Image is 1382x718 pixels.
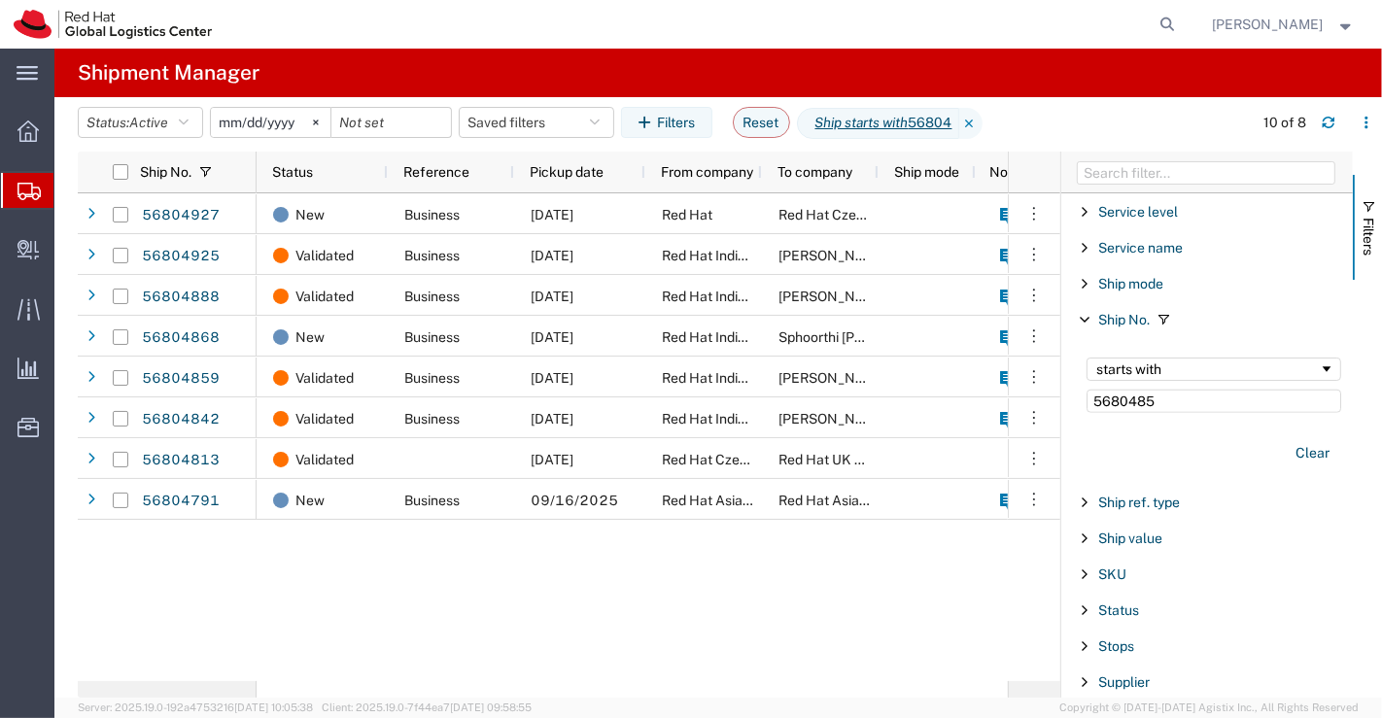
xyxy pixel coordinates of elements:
span: New [295,317,325,358]
input: Filter Value [1087,390,1341,413]
span: Status [1098,602,1139,618]
img: logo [14,10,212,39]
span: Validated [295,235,354,276]
span: Ship value [1098,530,1162,546]
span: 09/15/2025 [531,289,573,304]
input: Not set [331,108,451,137]
span: Business [404,207,460,222]
a: 56804925 [141,241,221,272]
button: [PERSON_NAME] [1212,13,1356,36]
span: Ship No. [1098,312,1150,327]
span: Ship mode [894,164,959,180]
span: Sphoorthi Kanni Hanumanthrya [778,329,952,345]
span: Red Hat Czech s.r.o. [662,452,785,467]
span: Ryo Hatada [778,370,889,386]
span: Red Hat India Private Limited [662,329,841,345]
span: 09/15/2025 [531,370,573,386]
button: Reset [733,107,790,138]
span: Notes [989,164,1027,180]
div: 10 of 8 [1263,113,1306,133]
span: Sumitra Hansdah [1213,14,1324,35]
a: 56804888 [141,282,221,313]
span: Red Hat India Private Limited [662,248,841,263]
span: 09/18/2025 [531,207,573,222]
input: Not set [211,108,330,137]
span: Business [404,329,460,345]
a: 56804813 [141,445,221,476]
span: 09/15/2025 [531,248,573,263]
span: Red Hat Asia Pacific Pte Ltd [662,493,836,508]
div: starts with [1096,361,1319,377]
span: 09/16/2025 [531,493,618,508]
span: Red Hat UK Limited [778,452,900,467]
span: Filters [1361,218,1376,256]
span: [DATE] 09:58:55 [450,701,532,713]
span: Client: 2025.19.0-7f44ea7 [322,701,532,713]
span: Pickup date [530,164,604,180]
span: Business [404,370,460,386]
span: Validated [295,358,354,398]
span: To company [777,164,852,180]
span: Active [129,115,168,130]
span: Validated [295,276,354,317]
span: [DATE] 10:05:38 [234,701,313,713]
a: 56804791 [141,486,221,517]
span: Validated [295,398,354,439]
a: 56804927 [141,200,221,231]
i: Ship starts with [815,113,909,133]
button: Clear [1284,437,1341,469]
span: Ship mode [1098,276,1163,291]
span: Dongwoon Kim [778,289,889,304]
span: Business [404,248,460,263]
button: Filters [621,107,712,138]
span: Server: 2025.19.0-192a4753216 [78,701,313,713]
span: Validated [295,439,354,480]
span: Red Hat Czech s.r.o. [778,207,902,222]
span: Business [404,289,460,304]
span: Copyright © [DATE]-[DATE] Agistix Inc., All Rights Reserved [1059,700,1359,716]
span: Status [272,164,313,180]
span: Red Hat Asia-Pacific Pty. Ltd. [778,493,958,508]
span: SKU [1098,566,1126,582]
input: Filter Columns Input [1077,161,1335,185]
span: Supplier [1098,674,1150,690]
span: Red Hat India Private Limited [662,411,841,427]
a: 56804842 [141,404,221,435]
span: Ship No. [140,164,191,180]
span: Stops [1098,638,1134,654]
span: Red Hat India Private Limited [662,370,841,386]
span: 09/12/2025 [531,329,573,345]
span: New [295,480,325,521]
span: Benjamin Cracknell [778,248,889,263]
div: Filter List 66 Filters [1061,193,1353,698]
span: Business [404,493,460,508]
a: 56804859 [141,363,221,394]
span: From company [661,164,753,180]
span: Reference [403,164,469,180]
span: Red Hat India Private Limited [662,289,841,304]
span: Kotaro Matsumoto [778,411,889,427]
span: Ship starts with 56804 [797,108,959,139]
span: New [295,194,325,235]
a: 56804868 [141,323,221,354]
h4: Shipment Manager [78,49,259,97]
span: Red Hat [662,207,712,222]
div: Filtering operator [1087,358,1341,381]
span: 09/15/2025 [531,452,573,467]
button: Status:Active [78,107,203,138]
span: Service name [1098,240,1183,256]
span: Service level [1098,204,1178,220]
span: 09/15/2025 [531,411,573,427]
span: Ship ref. type [1098,495,1180,510]
button: Saved filters [459,107,614,138]
span: Business [404,411,460,427]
